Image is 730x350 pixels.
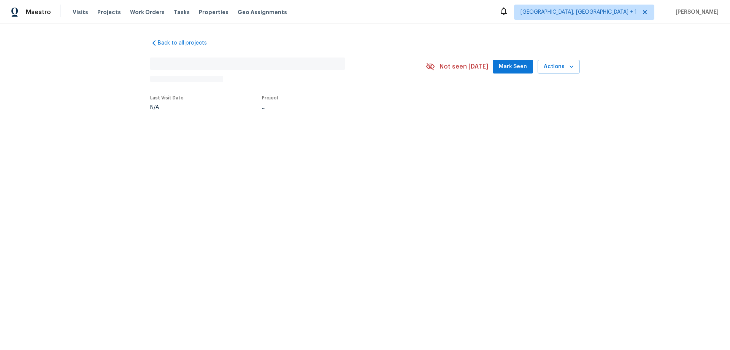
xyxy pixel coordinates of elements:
button: Mark Seen [493,60,533,74]
span: Projects [97,8,121,16]
span: Visits [73,8,88,16]
span: Last Visit Date [150,96,184,100]
span: [GEOGRAPHIC_DATA], [GEOGRAPHIC_DATA] + 1 [521,8,637,16]
button: Actions [538,60,580,74]
div: ... [262,105,408,110]
span: Tasks [174,10,190,15]
span: Maestro [26,8,51,16]
span: Actions [544,62,574,72]
span: [PERSON_NAME] [673,8,719,16]
span: Properties [199,8,229,16]
span: Geo Assignments [238,8,287,16]
span: Work Orders [130,8,165,16]
div: N/A [150,105,184,110]
span: Project [262,96,279,100]
span: Mark Seen [499,62,527,72]
span: Not seen [DATE] [440,63,488,70]
a: Back to all projects [150,39,223,47]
